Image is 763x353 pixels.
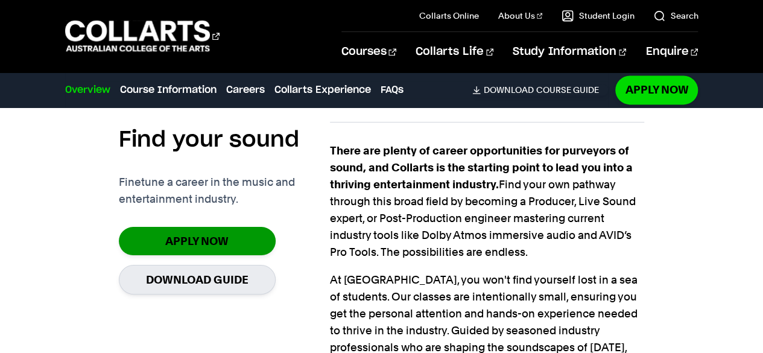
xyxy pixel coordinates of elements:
h2: Find your sound [119,127,299,153]
a: Study Information [513,32,626,72]
a: DownloadCourse Guide [472,84,608,95]
a: Apply Now [615,75,698,104]
p: Find your own pathway through this broad field by becoming a Producer, Live Sound expert, or Post... [330,142,645,261]
a: Courses [341,32,396,72]
a: Course Information [120,83,217,97]
a: FAQs [381,83,404,97]
a: Download Guide [119,265,276,294]
a: About Us [498,10,543,22]
span: Download [483,84,533,95]
strong: There are plenty of career opportunities for purveyors of sound, and Collarts is the starting poi... [330,144,633,191]
a: Collarts Online [419,10,479,22]
p: Finetune a career in the music and entertainment industry. [119,174,330,208]
a: Enquire [645,32,698,72]
a: Overview [65,83,110,97]
a: Collarts Experience [274,83,371,97]
a: Student Login [562,10,634,22]
a: Apply Now [119,227,276,255]
a: Search [653,10,698,22]
a: Careers [226,83,265,97]
a: Collarts Life [416,32,493,72]
div: Go to homepage [65,19,220,53]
